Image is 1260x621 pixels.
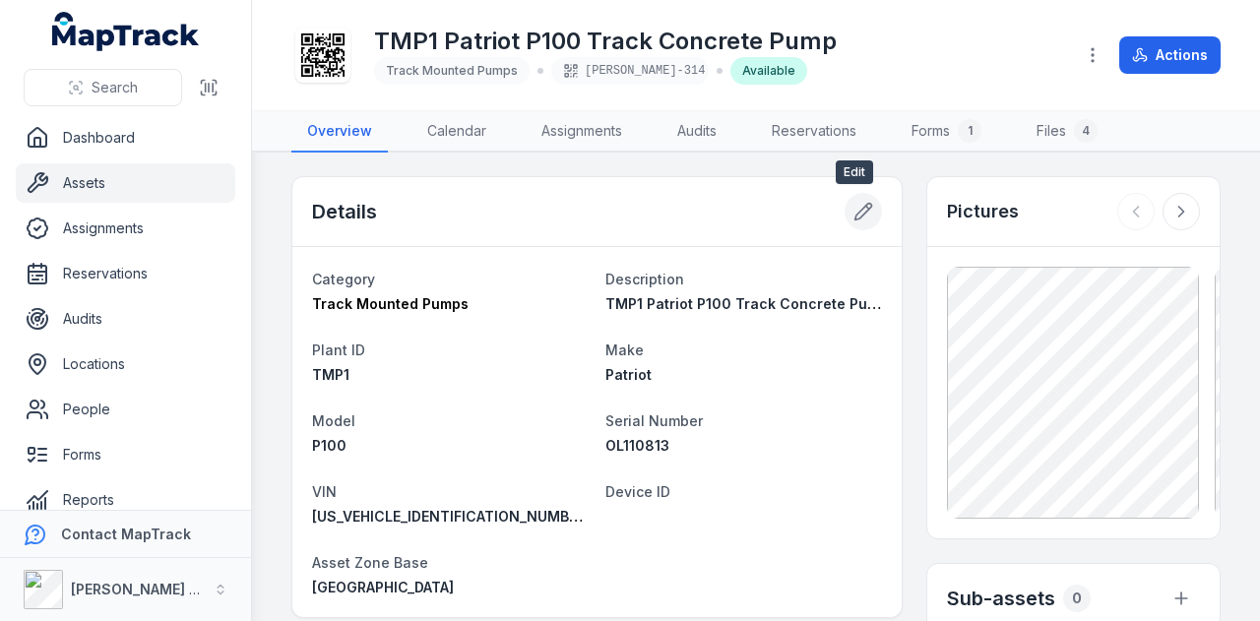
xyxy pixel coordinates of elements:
[1063,585,1091,612] div: 0
[312,508,591,525] span: [US_VEHICLE_IDENTIFICATION_NUMBER]
[605,342,644,358] span: Make
[374,26,837,57] h1: TMP1 Patriot P100 Track Concrete Pump
[312,483,337,500] span: VIN
[16,163,235,203] a: Assets
[386,63,518,78] span: Track Mounted Pumps
[947,198,1019,225] h3: Pictures
[16,299,235,339] a: Audits
[16,118,235,157] a: Dashboard
[947,585,1055,612] h2: Sub-assets
[730,57,807,85] div: Available
[16,435,235,474] a: Forms
[605,271,684,287] span: Description
[1074,119,1098,143] div: 4
[958,119,981,143] div: 1
[312,554,428,571] span: Asset Zone Base
[411,111,502,153] a: Calendar
[61,526,191,542] strong: Contact MapTrack
[1021,111,1113,153] a: Files4
[551,57,709,85] div: [PERSON_NAME]-314
[16,344,235,384] a: Locations
[52,12,200,51] a: MapTrack
[312,579,454,595] span: [GEOGRAPHIC_DATA]
[896,111,997,153] a: Forms1
[605,483,670,500] span: Device ID
[605,437,669,454] span: OL110813
[16,480,235,520] a: Reports
[312,198,377,225] h2: Details
[605,412,703,429] span: Serial Number
[312,295,469,312] span: Track Mounted Pumps
[312,412,355,429] span: Model
[312,342,365,358] span: Plant ID
[16,209,235,248] a: Assignments
[312,271,375,287] span: Category
[312,366,349,383] span: TMP1
[24,69,182,106] button: Search
[16,390,235,429] a: People
[605,366,652,383] span: Patriot
[312,437,346,454] span: P100
[71,581,232,597] strong: [PERSON_NAME] Group
[836,160,873,184] span: Edit
[1119,36,1221,74] button: Actions
[605,295,888,312] span: TMP1 Patriot P100 Track Concrete Pump
[756,111,872,153] a: Reservations
[661,111,732,153] a: Audits
[526,111,638,153] a: Assignments
[291,111,388,153] a: Overview
[16,254,235,293] a: Reservations
[92,78,138,97] span: Search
